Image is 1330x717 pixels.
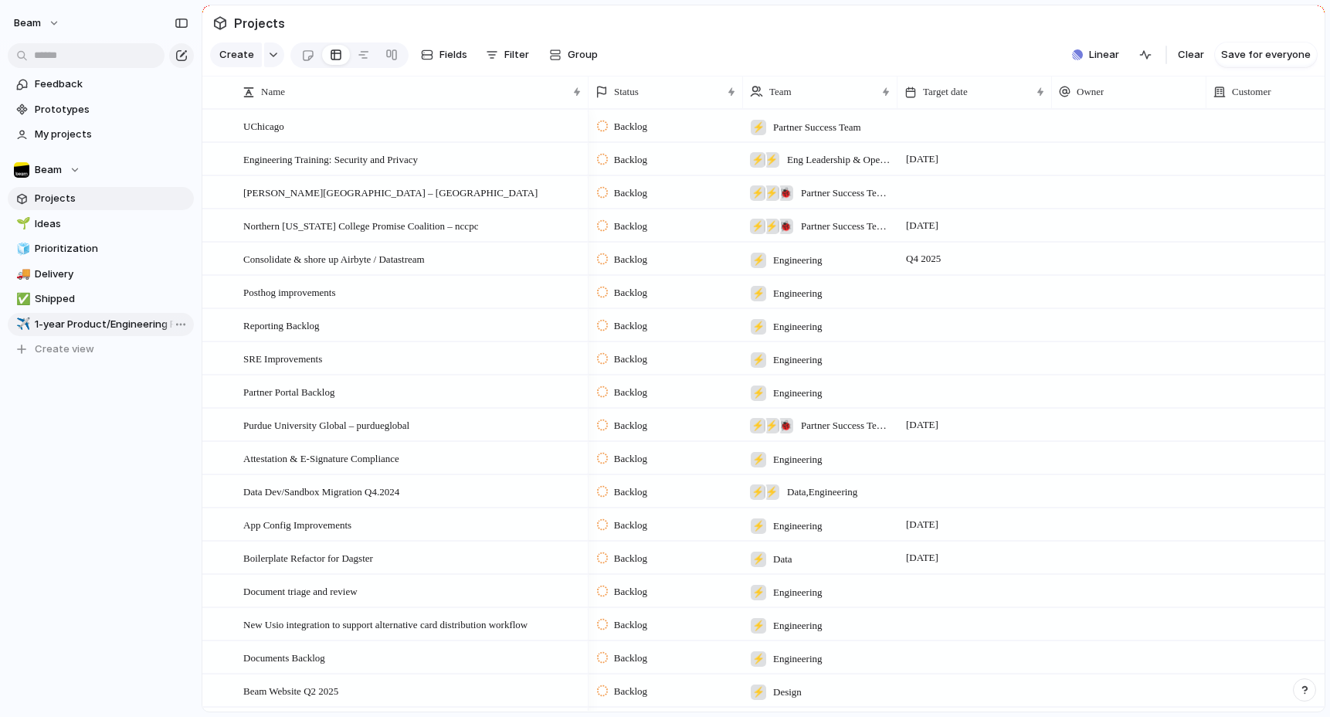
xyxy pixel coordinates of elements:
span: Backlog [614,684,647,699]
span: Partner Success Team [773,120,861,135]
span: Delivery [35,267,188,282]
span: Beam [35,162,62,178]
a: 🧊Prioritization [8,237,194,260]
div: ⚡ [751,552,766,567]
span: Backlog [614,219,647,234]
span: Design [773,685,802,700]
span: Attestation & E-Signature Compliance [243,449,399,467]
div: ⚡ [750,418,765,433]
div: ⚡ [751,286,766,301]
div: ⚡ [751,452,766,467]
div: ✈️1-year Product/Engineering Roadmap [8,313,194,336]
button: ✈️ [14,317,29,332]
span: Reporting Backlog [243,316,320,334]
button: Group [541,42,606,67]
button: Create view [8,338,194,361]
div: ⚡ [764,185,779,201]
div: ⚡ [751,651,766,667]
span: Engineering [773,452,823,467]
button: 🚚 [14,267,29,282]
div: 🐞 [778,185,793,201]
div: ⚡ [751,618,766,634]
span: App Config Improvements [243,515,351,533]
span: Team [769,84,792,100]
div: ⚡ [751,253,766,268]
span: Engineering [773,386,823,401]
div: ⚡ [751,518,766,534]
div: ⚡ [751,585,766,600]
button: 🧊 [14,241,29,257]
span: [DATE] [902,515,942,534]
span: Engineering [773,585,823,600]
span: Backlog [614,617,647,633]
div: ⚡ [751,120,766,135]
span: Projects [231,9,288,37]
span: Posthog improvements [243,283,336,301]
div: ⚡ [751,386,766,401]
span: Backlog [614,185,647,201]
span: Status [614,84,639,100]
div: ✅ [16,291,27,308]
span: Backlog [614,252,647,267]
span: Backlog [614,484,647,500]
span: Name [261,84,285,100]
span: Backlog [614,318,647,334]
span: Backlog [614,418,647,433]
a: 🌱Ideas [8,212,194,236]
div: ⚡ [750,219,765,234]
span: Create [219,47,254,63]
div: 🐞 [778,418,793,433]
span: Save for everyone [1221,47,1311,63]
span: Beam Website Q2 2025 [243,681,338,699]
span: Prototypes [35,102,188,117]
span: Backlog [614,119,647,134]
div: 🌱 [16,215,27,233]
div: 🧊 [16,240,27,258]
span: Backlog [614,551,647,566]
span: Data [773,552,792,567]
div: ✅Shipped [8,287,194,311]
span: UChicago [243,117,284,134]
button: Linear [1066,43,1125,66]
span: Owner [1077,84,1104,100]
div: ⚡ [750,484,765,500]
a: 🚚Delivery [8,263,194,286]
span: Customer [1232,84,1271,100]
a: Projects [8,187,194,210]
span: Clear [1178,47,1204,63]
span: Shipped [35,291,188,307]
span: Engineering [773,352,823,368]
span: Backlog [614,651,647,666]
span: My projects [35,127,188,142]
span: Data , Engineering [787,484,857,500]
div: ⚡ [764,418,779,433]
span: [DATE] [902,150,942,168]
span: Engineering [773,253,823,268]
span: Backlog [614,352,647,367]
span: Backlog [614,285,647,301]
div: ⚡ [764,484,779,500]
button: Beam [8,158,194,182]
span: Engineering [773,618,823,634]
span: Backlog [614,152,647,168]
span: Partner Success Team , Data , Customer Support [801,418,891,433]
span: New Usio integration to support alternative card distribution workflow [243,615,528,633]
div: ⚡ [750,185,765,201]
div: ⚡ [751,685,766,700]
div: ✈️ [16,315,27,333]
span: Projects [35,191,188,206]
button: Create [210,42,262,67]
div: ⚡ [764,219,779,234]
span: SRE Improvements [243,349,322,367]
span: Partner Success Team , Data , Customer Support [801,219,891,234]
button: Fields [415,42,473,67]
button: ✅ [14,291,29,307]
span: Create view [35,342,94,357]
span: Target date [923,84,968,100]
span: Group [568,47,598,63]
span: Backlog [614,451,647,467]
span: Engineering [773,518,823,534]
